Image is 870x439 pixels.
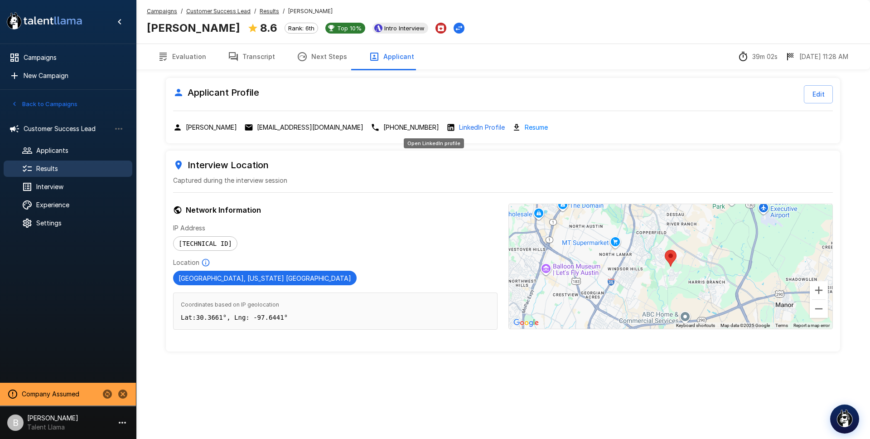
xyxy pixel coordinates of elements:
[512,122,548,132] div: Download resume
[181,300,490,309] span: Coordinates based on IP geolocation
[285,24,318,32] span: Rank: 6th
[181,7,183,16] span: /
[173,224,498,233] p: IP Address
[260,21,277,34] b: 8.6
[147,8,177,15] u: Campaigns
[525,122,548,132] a: Resume
[720,323,770,328] span: Map data ©2025 Google
[371,123,439,132] div: Click to copy
[446,123,505,132] div: Open LinkedIn profile
[511,317,541,329] a: Open this area in Google Maps (opens a new window)
[804,85,833,103] button: Edit
[173,123,237,132] div: Click to copy
[173,176,833,185] p: Captured during the interview session
[810,300,828,318] button: Zoom out
[186,123,237,132] p: [PERSON_NAME]
[333,24,365,32] span: Top 10%
[173,85,259,100] h6: Applicant Profile
[147,21,240,34] b: [PERSON_NAME]
[186,8,251,15] u: Customer Success Lead
[358,44,425,69] button: Applicant
[201,258,210,267] svg: Based on IP Address and not guaranteed to be accurate
[217,44,286,69] button: Transcript
[374,24,382,32] img: ashbyhq_logo.jpeg
[372,23,428,34] div: View profile in Ashby
[244,123,363,132] div: Click to copy
[181,313,490,322] p: Lat: 30.3661 °, Lng: -97.6441 °
[260,8,279,15] u: Results
[283,7,285,16] span: /
[147,44,217,69] button: Evaluation
[404,138,464,148] div: Open LinkedIn profile
[793,323,830,328] a: Report a map error
[174,240,237,247] span: [TECHNICAL_ID]
[785,51,848,62] div: The date and time when the interview was completed
[435,23,446,34] button: Archive Applicant
[173,274,357,282] span: [GEOGRAPHIC_DATA], [US_STATE] [GEOGRAPHIC_DATA]
[288,7,333,16] span: [PERSON_NAME]
[173,204,498,216] h6: Network Information
[454,23,464,34] button: Change Stage
[810,281,828,299] button: Zoom in
[257,123,363,132] p: [EMAIL_ADDRESS][DOMAIN_NAME]
[173,258,199,267] p: Location
[381,24,428,32] span: Intro Interview
[676,322,715,329] button: Keyboard shortcuts
[799,52,848,61] p: [DATE] 11:28 AM
[738,51,778,62] div: The time between starting and completing the interview
[254,7,256,16] span: /
[383,123,439,132] p: [PHONE_NUMBER]
[775,323,788,328] a: Terms (opens in new tab)
[173,158,833,172] h6: Interview Location
[511,317,541,329] img: Google
[286,44,358,69] button: Next Steps
[459,123,505,132] a: LinkedIn Profile
[752,52,778,61] p: 39m 02s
